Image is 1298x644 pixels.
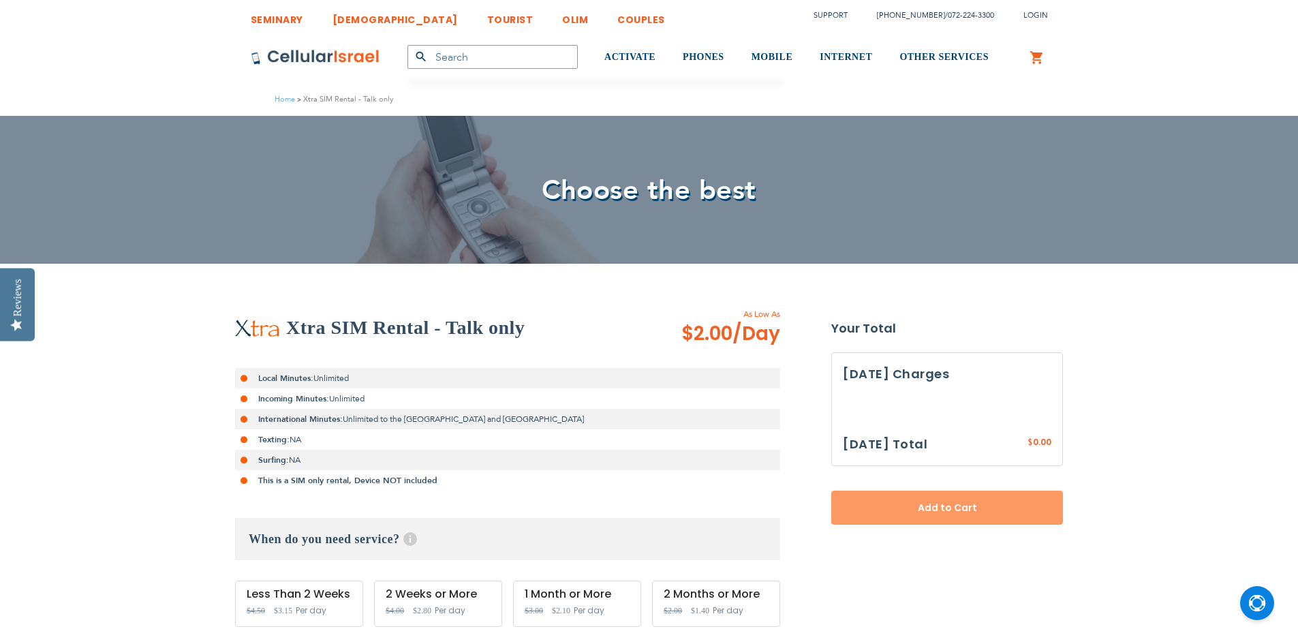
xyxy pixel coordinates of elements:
[296,604,326,617] span: Per day
[863,5,994,25] li: /
[235,450,780,470] li: NA
[258,393,329,404] strong: Incoming Minutes:
[525,606,543,615] span: $3.00
[251,3,303,29] a: SEMINARY
[948,10,994,20] a: 072-224-3300
[286,314,525,341] h2: Xtra SIM Rental - Talk only
[1033,436,1051,448] span: 0.00
[552,606,570,615] span: $2.10
[617,3,665,29] a: COUPLES
[258,434,290,445] strong: Texting:
[235,368,780,388] li: Unlimited
[1023,10,1048,20] span: Login
[713,604,743,617] span: Per day
[413,606,431,615] span: $2.80
[247,588,352,600] div: Less Than 2 Weeks
[407,45,578,69] input: Search
[645,308,780,320] span: As Low As
[752,52,793,62] span: MOBILE
[691,606,709,615] span: $1.40
[295,93,393,106] li: Xtra SIM Rental - Talk only
[12,279,24,316] div: Reviews
[574,604,604,617] span: Per day
[386,588,491,600] div: 2 Weeks or More
[333,3,458,29] a: [DEMOGRAPHIC_DATA]
[681,320,780,348] span: $2.00
[542,172,756,209] span: Choose the best
[683,32,724,83] a: PHONES
[604,32,655,83] a: ACTIVATE
[258,414,343,425] strong: International Minutes:
[386,606,404,615] span: $4.00
[683,52,724,62] span: PHONES
[258,373,313,384] strong: Local Minutes:
[1027,437,1033,449] span: $
[899,32,989,83] a: OTHER SERVICES
[732,320,780,348] span: /Day
[235,320,279,336] img: Xtra SIM Rental - Talk only
[899,52,989,62] span: OTHER SERVICES
[820,32,872,83] a: INTERNET
[258,475,437,486] strong: This is a SIM only rental, Device NOT included
[487,3,534,29] a: TOURIST
[820,52,872,62] span: INTERNET
[235,518,780,560] h3: When do you need service?
[235,409,780,429] li: Unlimited to the [GEOGRAPHIC_DATA] and [GEOGRAPHIC_DATA]
[258,455,289,465] strong: Surfing:
[251,49,380,65] img: Cellular Israel Logo
[664,588,769,600] div: 2 Months or More
[235,388,780,409] li: Unlimited
[435,604,465,617] span: Per day
[235,429,780,450] li: NA
[752,32,793,83] a: MOBILE
[831,318,1063,339] strong: Your Total
[562,3,588,29] a: OLIM
[877,10,945,20] a: [PHONE_NUMBER]
[275,94,295,104] a: Home
[247,606,265,615] span: $4.50
[274,606,292,615] span: $3.15
[403,532,417,546] span: Help
[664,606,682,615] span: $2.00
[843,434,927,455] h3: [DATE] Total
[604,52,655,62] span: ACTIVATE
[843,364,1051,384] h3: [DATE] Charges
[814,10,848,20] a: Support
[525,588,630,600] div: 1 Month or More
